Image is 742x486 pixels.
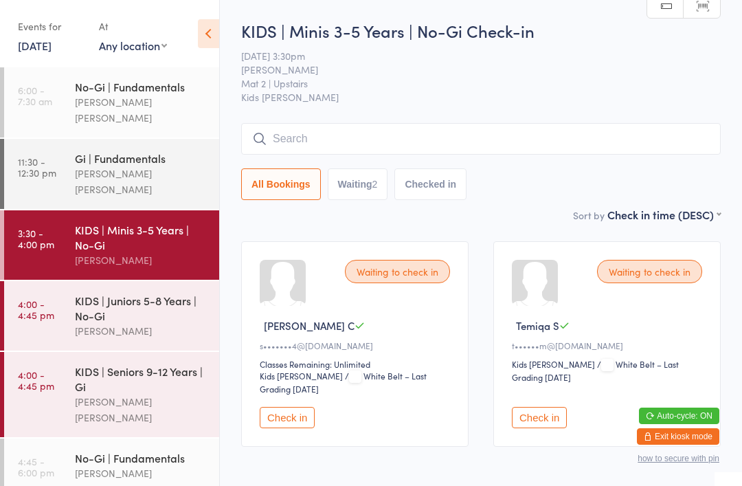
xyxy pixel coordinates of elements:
span: [DATE] 3:30pm [241,49,699,63]
div: KIDS | Seniors 9-12 Years | Gi [75,364,207,394]
div: [PERSON_NAME] [75,252,207,268]
div: Gi | Fundamentals [75,151,207,166]
time: 6:00 - 7:30 am [18,85,52,107]
time: 4:00 - 4:45 pm [18,369,54,391]
time: 4:45 - 6:00 pm [18,456,54,478]
button: Waiting2 [328,168,388,200]
a: 4:00 -4:45 pmKIDS | Seniors 9-12 Years | Gi[PERSON_NAME] [PERSON_NAME] [4,352,219,437]
button: Exit kiosk mode [637,428,719,445]
button: Checked in [394,168,466,200]
a: 4:00 -4:45 pmKIDS | Juniors 5-8 Years | No-Gi[PERSON_NAME] [4,281,219,351]
button: Check in [512,407,567,428]
input: Search [241,123,721,155]
div: Classes Remaining: Unlimited [260,358,454,370]
span: [PERSON_NAME] [241,63,699,76]
div: 2 [372,179,378,190]
time: 3:30 - 4:00 pm [18,228,54,250]
span: Temiqa S [516,318,559,333]
div: Events for [18,15,85,38]
span: Kids [PERSON_NAME] [241,90,721,104]
div: Check in time (DESC) [607,207,721,222]
div: No-Gi | Fundamentals [75,79,207,94]
div: [PERSON_NAME] [PERSON_NAME] [75,94,207,126]
div: [PERSON_NAME] [75,323,207,339]
div: No-Gi | Fundamentals [75,450,207,465]
div: Kids [PERSON_NAME] [260,370,343,382]
div: At [99,15,167,38]
time: 4:00 - 4:45 pm [18,298,54,320]
div: [PERSON_NAME] [PERSON_NAME] [75,394,207,426]
div: t••••••m@[DOMAIN_NAME] [512,340,706,351]
a: 11:30 -12:30 pmGi | Fundamentals[PERSON_NAME] [PERSON_NAME] [4,139,219,209]
a: 6:00 -7:30 amNo-Gi | Fundamentals[PERSON_NAME] [PERSON_NAME] [4,67,219,137]
div: s•••••••4@[DOMAIN_NAME] [260,340,454,351]
div: Kids [PERSON_NAME] [512,358,595,370]
button: Auto-cycle: ON [639,408,719,424]
button: Check in [260,407,315,428]
label: Sort by [573,208,605,222]
a: [DATE] [18,38,52,53]
div: KIDS | Minis 3-5 Years | No-Gi [75,222,207,252]
div: Waiting to check in [597,260,702,283]
time: 11:30 - 12:30 pm [18,156,56,178]
button: how to secure with pin [638,454,719,463]
a: 3:30 -4:00 pmKIDS | Minis 3-5 Years | No-Gi[PERSON_NAME] [4,210,219,280]
div: KIDS | Juniors 5-8 Years | No-Gi [75,293,207,323]
span: Mat 2 | Upstairs [241,76,699,90]
button: All Bookings [241,168,321,200]
div: Any location [99,38,167,53]
h2: KIDS | Minis 3-5 Years | No-Gi Check-in [241,19,721,42]
div: Waiting to check in [345,260,450,283]
div: [PERSON_NAME] [PERSON_NAME] [75,166,207,197]
span: [PERSON_NAME] C [264,318,355,333]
